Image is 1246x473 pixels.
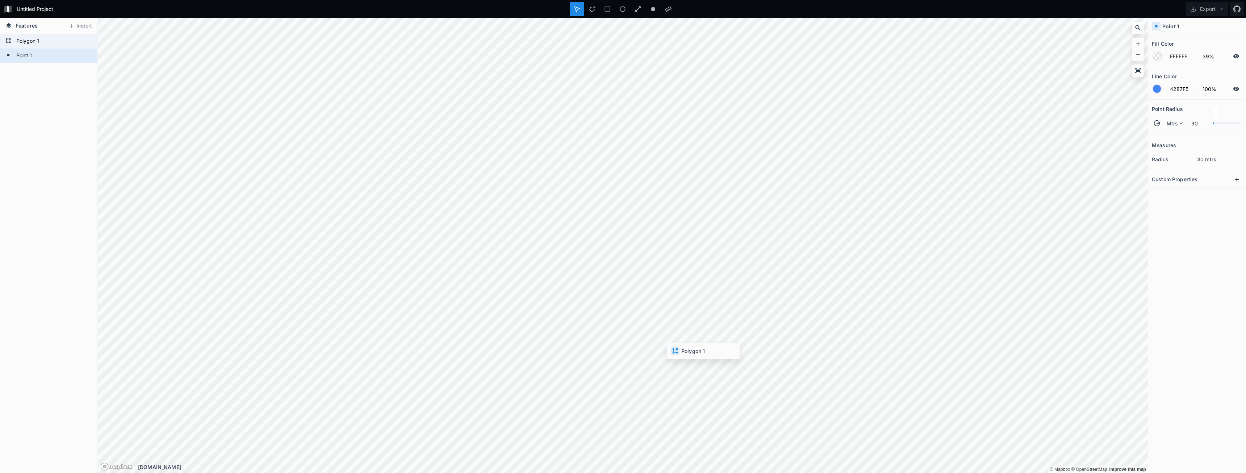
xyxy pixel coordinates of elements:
dt: radius [1152,155,1197,163]
div: [DOMAIN_NAME] [138,463,1148,471]
h2: Line Color [1152,71,1176,82]
button: Import [64,20,96,32]
h2: Fill Color [1152,38,1174,49]
span: Features [16,22,38,29]
a: OpenStreetMap [1071,467,1107,472]
a: Mapbox logo [100,462,132,471]
h2: Measures [1152,140,1176,151]
h2: Point Radius [1152,103,1183,115]
h4: Point 1 [1162,22,1179,30]
a: Map feedback [1109,467,1146,472]
input: 0 [1187,119,1210,128]
button: Export [1186,2,1228,16]
span: Mtrs [1167,120,1178,127]
h2: Custom Properties [1152,174,1197,185]
a: Mapbox [1050,467,1070,472]
dd: 30 mtrs [1197,155,1242,163]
